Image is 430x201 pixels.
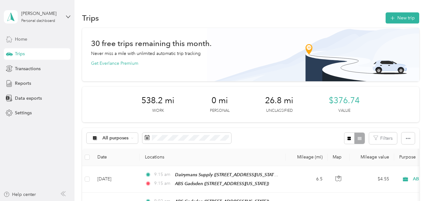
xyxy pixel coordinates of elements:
[92,149,140,166] th: Date
[207,28,419,81] img: Banner
[15,80,31,87] span: Reports
[328,149,350,166] th: Map
[82,15,99,21] h1: Trips
[92,166,140,193] td: [DATE]
[286,149,328,166] th: Mileage (mi)
[91,60,138,67] button: Get Everlance Premium
[154,171,172,178] span: 9:15 am
[91,50,201,57] p: Never miss a mile with unlimited automatic trip tracking
[152,108,164,114] p: Work
[350,149,394,166] th: Mileage value
[210,108,230,114] p: Personal
[266,108,293,114] p: Unclassified
[154,180,172,187] span: 9:15 am
[286,166,328,193] td: 6.5
[175,181,269,186] span: ABS Gadsden ([STREET_ADDRESS][US_STATE])
[140,149,286,166] th: Locations
[21,10,61,17] div: [PERSON_NAME]
[3,191,36,198] button: Help center
[15,36,27,43] span: Home
[21,19,55,23] div: Personal dashboard
[329,96,360,106] span: $376.74
[102,136,129,140] span: All purposes
[15,65,41,72] span: Transactions
[386,12,419,23] button: New trip
[15,110,32,116] span: Settings
[212,96,228,106] span: 0 mi
[350,166,394,193] td: $4.55
[265,96,293,106] span: 26.8 mi
[15,95,42,102] span: Data exports
[175,172,279,178] span: Dairymans Supply ([STREET_ADDRESS][US_STATE])
[369,132,397,144] button: Filters
[394,165,430,201] iframe: Everlance-gr Chat Button Frame
[91,40,212,47] h1: 30 free trips remaining this month.
[338,108,350,114] p: Value
[141,96,174,106] span: 538.2 mi
[15,50,25,57] span: Trips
